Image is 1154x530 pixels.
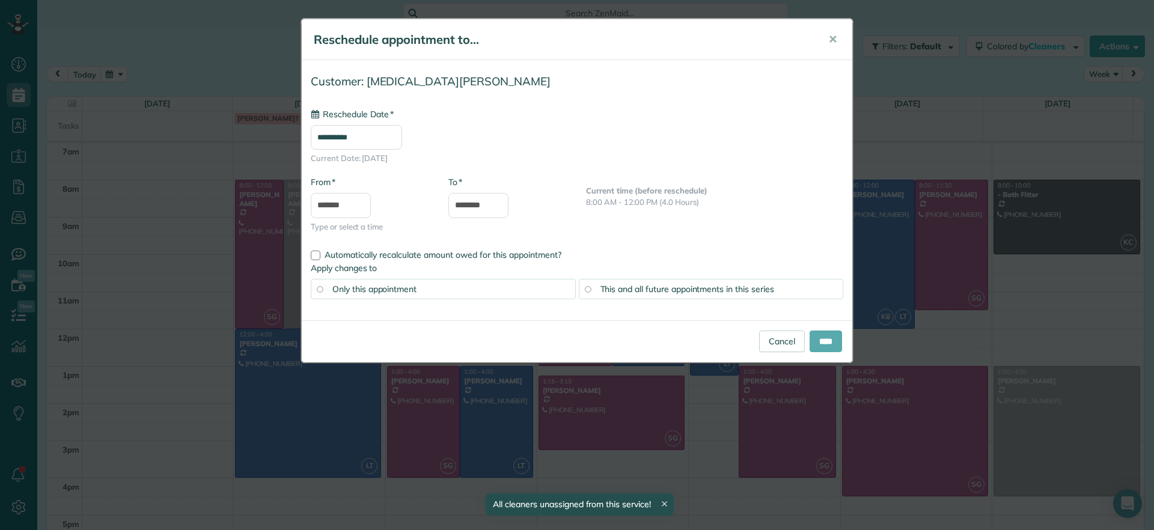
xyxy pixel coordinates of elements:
[600,284,774,294] span: This and all future appointments in this series
[311,75,843,88] h4: Customer: [MEDICAL_DATA][PERSON_NAME]
[311,176,335,188] label: From
[311,262,843,274] label: Apply changes to
[828,32,837,46] span: ✕
[311,108,394,120] label: Reschedule Date
[585,286,591,292] input: This and all future appointments in this series
[332,284,417,294] span: Only this appointment
[759,330,805,352] a: Cancel
[486,493,673,516] div: All cleaners unassigned from this service!
[317,286,323,292] input: Only this appointment
[586,196,843,208] p: 8:00 AM - 12:00 PM (4.0 Hours)
[314,31,811,48] h5: Reschedule appointment to...
[311,221,430,233] span: Type or select a time
[586,186,707,195] b: Current time (before reschedule)
[448,176,462,188] label: To
[311,153,843,164] span: Current Date: [DATE]
[325,249,561,260] span: Automatically recalculate amount owed for this appointment?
